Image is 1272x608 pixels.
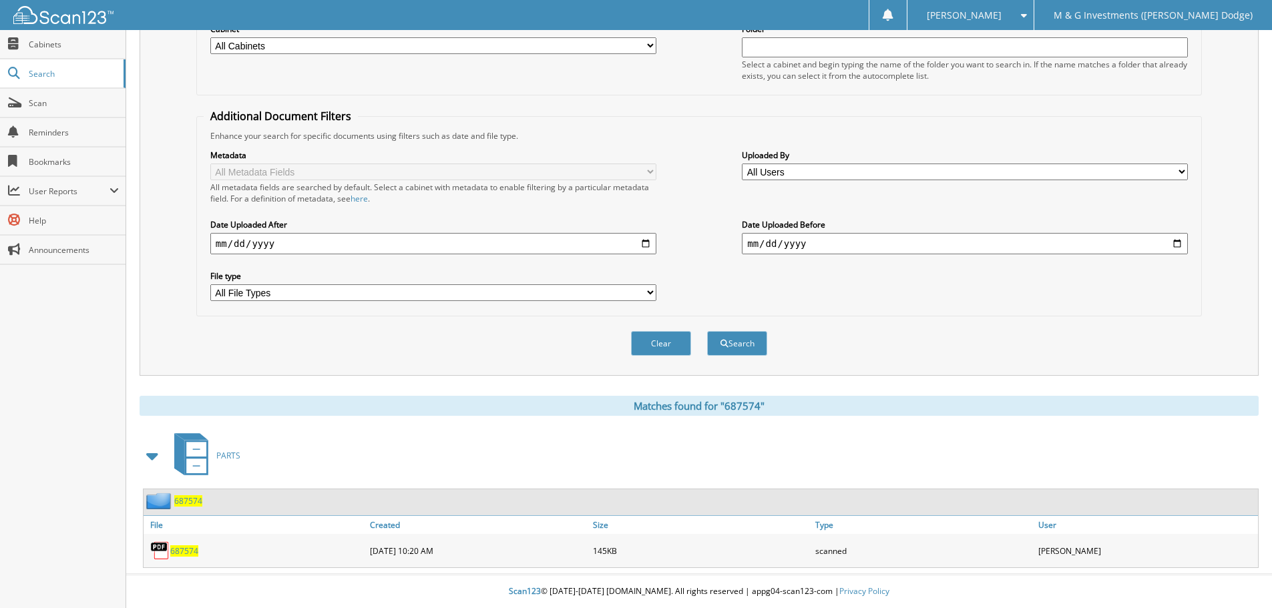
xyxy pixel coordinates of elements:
span: Help [29,215,119,226]
div: Enhance your search for specific documents using filters such as date and file type. [204,130,1195,141]
button: Search [707,331,767,356]
span: M & G Investments ([PERSON_NAME] Dodge) [1054,11,1253,19]
span: Bookmarks [29,156,119,168]
label: Uploaded By [742,149,1188,161]
span: User Reports [29,186,110,197]
label: Date Uploaded Before [742,219,1188,230]
a: 687574 [174,495,202,507]
span: Reminders [29,127,119,138]
div: [DATE] 10:20 AM [367,537,590,564]
span: Announcements [29,244,119,256]
span: [PERSON_NAME] [927,11,1002,19]
span: Cabinets [29,39,119,50]
img: PDF.png [150,541,170,561]
span: Scan [29,97,119,109]
input: start [210,233,656,254]
label: File type [210,270,656,282]
a: User [1035,516,1258,534]
label: Date Uploaded After [210,219,656,230]
input: end [742,233,1188,254]
div: All metadata fields are searched by default. Select a cabinet with metadata to enable filtering b... [210,182,656,204]
span: Scan123 [509,585,541,597]
div: scanned [812,537,1035,564]
div: © [DATE]-[DATE] [DOMAIN_NAME]. All rights reserved | appg04-scan123-com | [126,575,1272,608]
legend: Additional Document Filters [204,109,358,123]
span: PARTS [216,450,240,461]
a: 687574 [170,545,198,557]
img: folder2.png [146,493,174,509]
div: 145KB [590,537,813,564]
button: Clear [631,331,691,356]
a: Privacy Policy [839,585,889,597]
span: Search [29,68,117,79]
label: Metadata [210,149,656,161]
a: Size [590,516,813,534]
iframe: Chat Widget [1205,544,1272,608]
a: Created [367,516,590,534]
div: Select a cabinet and begin typing the name of the folder you want to search in. If the name match... [742,59,1188,81]
a: here [351,193,368,204]
div: Matches found for "687574" [140,396,1259,416]
img: scan123-logo-white.svg [13,6,114,24]
a: File [144,516,367,534]
a: PARTS [166,429,240,482]
a: Type [812,516,1035,534]
div: [PERSON_NAME] [1035,537,1258,564]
